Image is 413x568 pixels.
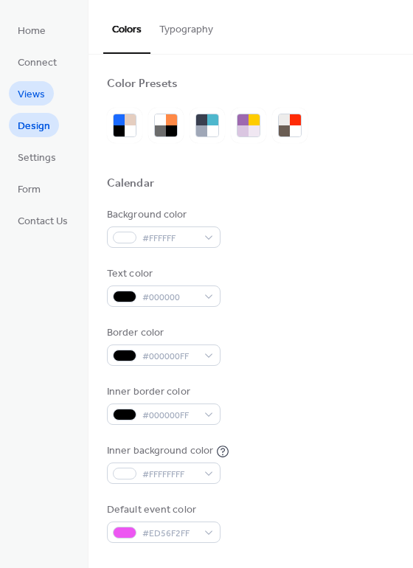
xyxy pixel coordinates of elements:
[18,150,56,166] span: Settings
[107,77,178,92] div: Color Presets
[18,87,45,103] span: Views
[9,49,66,74] a: Connect
[9,81,54,105] a: Views
[142,290,197,305] span: #000000
[107,443,213,459] div: Inner background color
[9,176,49,201] a: Form
[142,349,197,364] span: #000000FF
[9,145,65,169] a: Settings
[107,325,218,341] div: Border color
[18,119,50,134] span: Design
[107,266,218,282] div: Text color
[9,18,55,42] a: Home
[107,502,218,518] div: Default event color
[18,24,46,39] span: Home
[9,208,77,232] a: Contact Us
[9,113,59,137] a: Design
[107,384,218,400] div: Inner border color
[142,231,197,246] span: #FFFFFF
[18,55,57,71] span: Connect
[18,182,41,198] span: Form
[18,214,68,229] span: Contact Us
[107,176,154,192] div: Calendar
[142,467,197,482] span: #FFFFFFFF
[107,207,218,223] div: Background color
[142,526,197,541] span: #ED56F2FF
[142,408,197,423] span: #000000FF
